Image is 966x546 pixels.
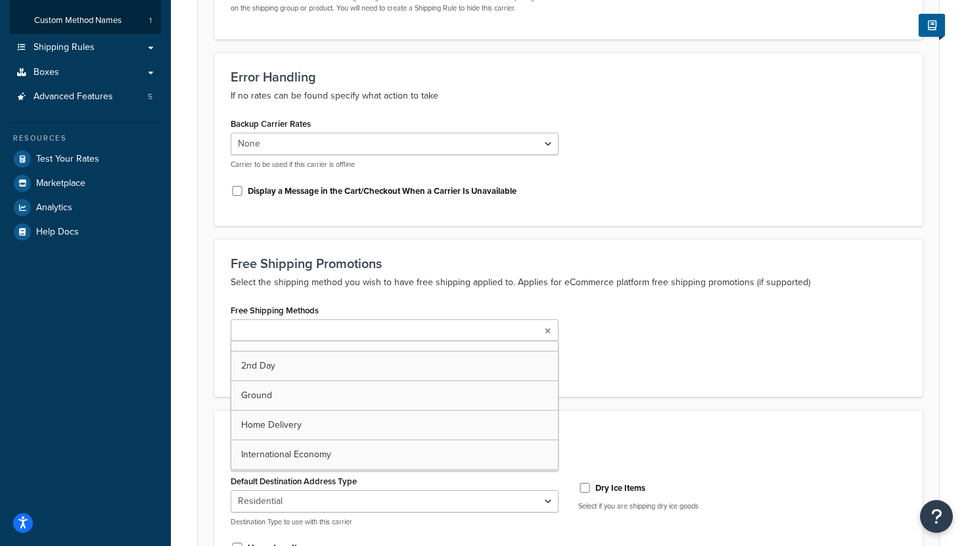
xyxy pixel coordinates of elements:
[231,445,906,461] p: Settings here may result in additional charges.
[920,500,953,533] button: Open Resource Center
[231,306,319,315] label: Free Shipping Methods
[231,352,558,380] a: 2nd Day
[10,9,161,33] li: Custom Method Names
[10,9,161,33] a: Custom Method Names1
[10,171,161,195] a: Marketplace
[231,119,311,129] label: Backup Carrier Rates
[231,381,558,410] a: Ground
[10,196,161,219] a: Analytics
[248,185,517,197] label: Display a Message in the Cart/Checkout When a Carrier Is Unavailable
[231,160,559,170] p: Carrier to be used if this carrier is offline
[10,85,161,109] li: Advanced Features
[10,35,161,60] a: Shipping Rules
[241,447,331,461] span: International Economy
[10,133,161,144] div: Resources
[149,15,152,26] span: 1
[231,440,558,469] a: International Economy
[231,427,906,442] h3: Additional Settings
[231,411,558,440] a: Home Delivery
[578,501,906,511] p: Select if you are shipping dry ice goods
[231,275,906,290] p: Select the shipping method you wish to have free shipping applied to. Applies for eCommerce platf...
[34,91,113,102] span: Advanced Features
[10,147,161,171] a: Test Your Rates
[36,178,85,189] span: Marketplace
[10,220,161,244] a: Help Docs
[34,42,95,53] span: Shipping Rules
[36,202,72,214] span: Analytics
[36,227,79,238] span: Help Docs
[231,476,357,486] label: Default Destination Address Type
[34,67,59,78] span: Boxes
[148,91,152,102] span: 5
[241,359,275,373] span: 2nd Day
[595,482,645,494] label: Dry Ice Items
[36,154,99,165] span: Test Your Rates
[231,256,906,271] h3: Free Shipping Promotions
[10,85,161,109] a: Advanced Features5
[231,517,559,527] p: Destination Type to use with this carrier
[241,418,302,432] span: Home Delivery
[231,70,906,84] h3: Error Handling
[231,88,906,104] p: If no rates can be found specify what action to take
[10,60,161,85] a: Boxes
[919,14,945,37] button: Show Help Docs
[241,388,272,402] span: Ground
[34,15,122,26] span: Custom Method Names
